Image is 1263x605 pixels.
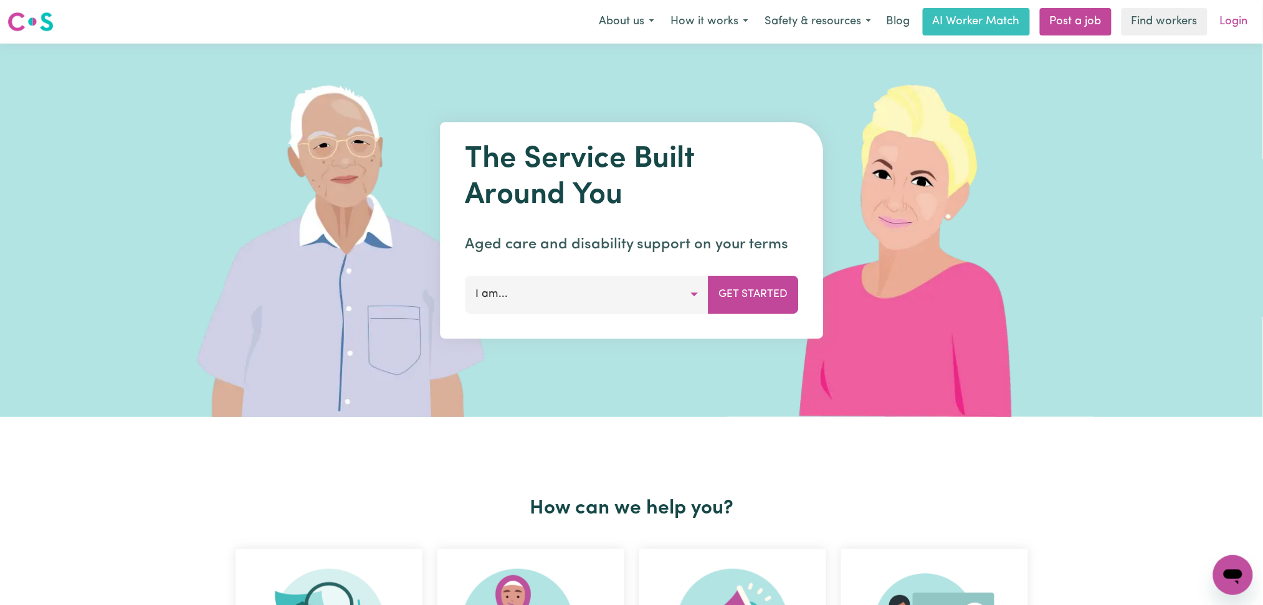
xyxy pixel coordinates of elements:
[7,11,54,33] img: Careseekers logo
[879,8,918,35] a: Blog
[1040,8,1112,35] a: Post a job
[1213,555,1253,595] iframe: Button to launch messaging window
[465,276,708,313] button: I am...
[7,7,54,36] a: Careseekers logo
[662,9,756,35] button: How it works
[1213,8,1256,35] a: Login
[923,8,1030,35] a: AI Worker Match
[465,233,798,256] p: Aged care and disability support on your terms
[465,142,798,213] h1: The Service Built Around You
[591,9,662,35] button: About us
[756,9,879,35] button: Safety & resources
[228,497,1036,520] h2: How can we help you?
[1122,8,1208,35] a: Find workers
[708,276,798,313] button: Get Started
